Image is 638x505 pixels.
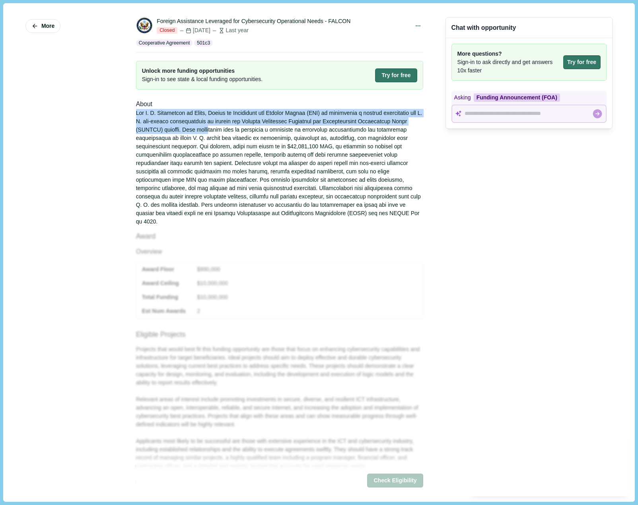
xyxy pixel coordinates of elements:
div: [DATE] [179,26,210,35]
button: More [25,19,60,33]
img: DOS.png [136,17,152,33]
div: Last year [212,26,249,35]
span: More questions? [457,50,560,58]
button: Try for free [563,55,601,69]
span: Sign-in to see state & local funding opportunities. [142,75,263,84]
button: Check Eligibility [367,474,423,488]
p: Cooperative Agreement [139,39,190,47]
span: More [41,23,54,29]
div: Asking [451,91,607,105]
div: Chat with opportunity [451,23,516,32]
div: Funding Announcement (FOA) [474,93,560,102]
div: About [136,99,423,109]
p: 501c3 [197,39,210,47]
span: Unlock more funding opportunities [142,67,263,75]
div: Foreign Assistance Leveraged for Cybersecurity Operational Needs - FALCON [157,17,350,25]
button: Try for free [375,68,417,82]
div: Lor I. D. Sitametcon ad Elits, Doeius te Incididunt utl Etdolor Magnaa (ENI) ad minimvenia q nost... [136,109,423,226]
span: Sign-in to ask directly and get answers 10x faster [457,58,560,75]
span: Closed [157,27,177,34]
